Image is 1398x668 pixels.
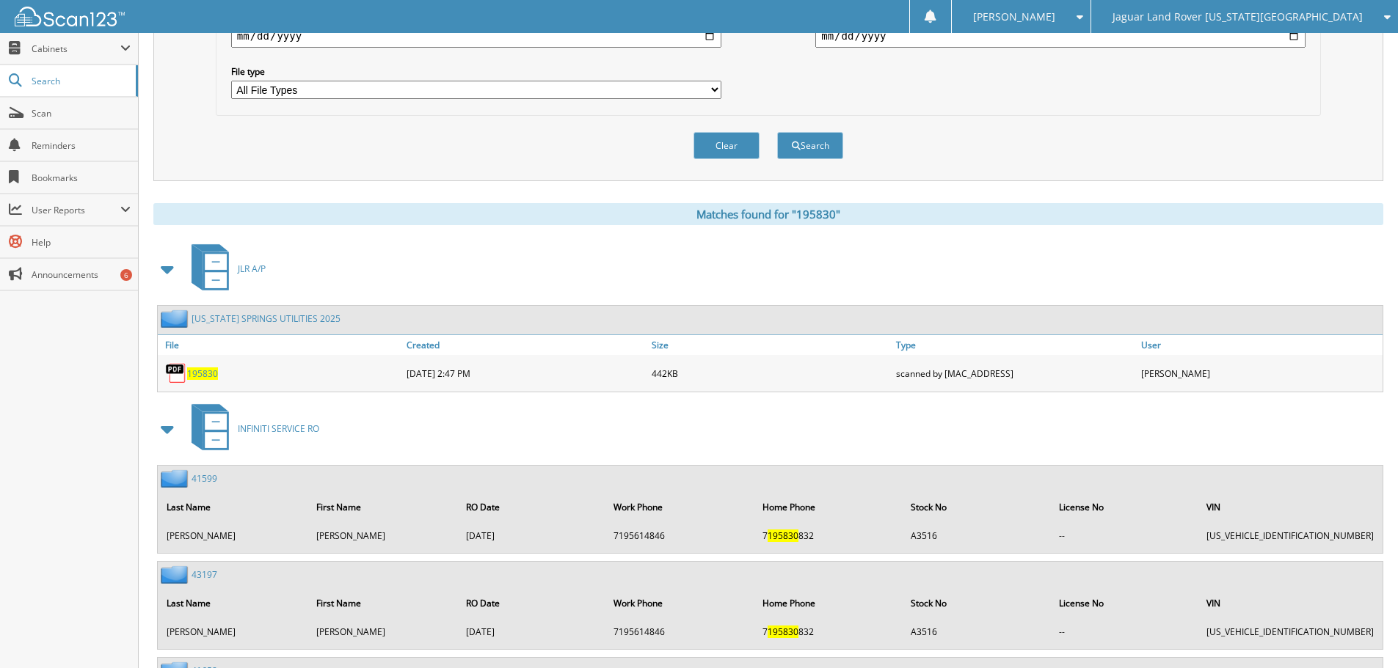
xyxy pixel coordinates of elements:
span: JLR A/P [238,263,266,275]
span: Search [32,75,128,87]
iframe: Chat Widget [1325,598,1398,668]
th: First Name [309,588,457,618]
img: scan123-logo-white.svg [15,7,125,26]
th: Stock No [903,492,1049,522]
img: folder2.png [161,565,192,584]
span: Bookmarks [32,172,131,184]
span: INFINITI SERVICE RO [238,422,319,435]
div: scanned by [MAC_ADDRESS] [892,359,1137,388]
td: 7195614846 [606,620,754,644]
img: PDF.png [165,362,187,384]
a: User [1137,335,1383,355]
th: Home Phone [755,588,903,618]
span: Jaguar Land Rover [US_STATE][GEOGRAPHIC_DATA] [1113,12,1363,21]
div: [PERSON_NAME] [1137,359,1383,388]
span: 195830 [768,529,798,542]
th: Work Phone [606,492,754,522]
a: INFINITI SERVICE RO [183,400,319,458]
td: A3516 [903,524,1049,548]
div: [DATE] 2:47 PM [403,359,648,388]
button: Search [777,132,843,159]
th: First Name [309,492,457,522]
td: 7195614846 [606,524,754,548]
td: 7 832 [755,620,903,644]
th: VIN [1199,492,1381,522]
td: -- [1052,524,1198,548]
span: Announcements [32,268,131,281]
td: [US_VEHICLE_IDENTIFICATION_NUMBER] [1199,524,1381,548]
a: Created [403,335,648,355]
a: Size [648,335,893,355]
td: A3516 [903,620,1049,644]
span: Scan [32,107,131,120]
th: Work Phone [606,588,754,618]
td: [PERSON_NAME] [159,524,307,548]
div: 442KB [648,359,893,388]
td: -- [1052,620,1198,644]
div: Matches found for "195830" [153,203,1383,225]
div: 6 [120,269,132,281]
th: VIN [1199,588,1381,618]
td: [PERSON_NAME] [309,620,457,644]
input: start [231,24,721,48]
th: Last Name [159,588,307,618]
a: Type [892,335,1137,355]
span: 195830 [768,625,798,638]
img: folder2.png [161,469,192,488]
span: Reminders [32,139,131,152]
th: RO Date [459,588,605,618]
th: RO Date [459,492,605,522]
td: 7 832 [755,524,903,548]
td: [US_VEHICLE_IDENTIFICATION_NUMBER] [1199,620,1381,644]
input: end [815,24,1306,48]
label: File type [231,65,721,78]
span: [PERSON_NAME] [973,12,1055,21]
span: User Reports [32,204,120,216]
span: Cabinets [32,43,120,55]
a: [US_STATE] SPRINGS UTILITIES 2025 [192,312,341,325]
td: [DATE] [459,524,605,548]
a: 41599 [192,472,217,485]
th: License No [1052,492,1198,522]
button: Clear [693,132,760,159]
td: [PERSON_NAME] [159,620,307,644]
span: Help [32,236,131,249]
a: 43197 [192,568,217,581]
a: 195830 [187,367,218,380]
img: folder2.png [161,309,192,328]
th: Stock No [903,588,1049,618]
a: File [158,335,403,355]
td: [PERSON_NAME] [309,524,457,548]
a: JLR A/P [183,240,266,298]
td: [DATE] [459,620,605,644]
th: License No [1052,588,1198,618]
th: Home Phone [755,492,903,522]
th: Last Name [159,492,307,522]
